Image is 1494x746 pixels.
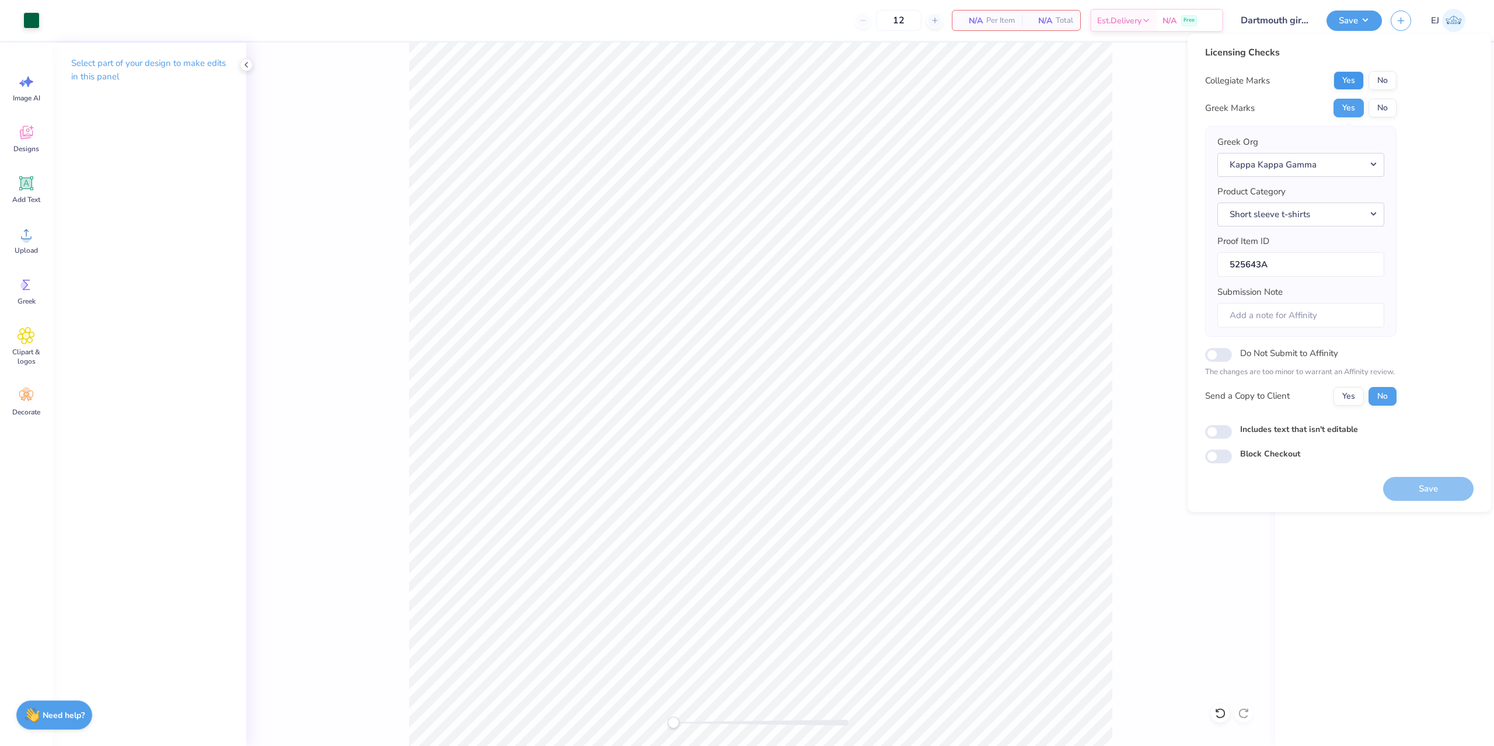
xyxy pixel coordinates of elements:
[1217,285,1283,299] label: Submission Note
[18,297,36,306] span: Greek
[1431,14,1439,27] span: EJ
[1240,448,1300,460] label: Block Checkout
[1205,46,1397,60] div: Licensing Checks
[986,15,1015,27] span: Per Item
[1217,185,1286,198] label: Product Category
[12,195,40,204] span: Add Text
[1426,9,1471,32] a: EJ
[71,57,228,83] p: Select part of your design to make edits in this panel
[1205,389,1290,403] div: Send a Copy to Client
[1217,153,1384,177] button: Kappa Kappa Gamma
[1334,71,1364,90] button: Yes
[1334,99,1364,117] button: Yes
[13,93,40,103] span: Image AI
[1184,16,1195,25] span: Free
[1097,15,1142,27] span: Est. Delivery
[7,347,46,366] span: Clipart & logos
[1205,102,1255,115] div: Greek Marks
[1334,387,1364,406] button: Yes
[13,144,39,154] span: Designs
[12,407,40,417] span: Decorate
[1369,99,1397,117] button: No
[1205,367,1397,378] p: The changes are too minor to warrant an Affinity review.
[1327,11,1382,31] button: Save
[1163,15,1177,27] span: N/A
[1029,15,1052,27] span: N/A
[1217,135,1258,149] label: Greek Org
[1240,423,1358,435] label: Includes text that isn't editable
[959,15,983,27] span: N/A
[1205,74,1270,88] div: Collegiate Marks
[1442,9,1465,32] img: Edgardo Jr
[1217,235,1269,248] label: Proof Item ID
[1232,9,1318,32] input: Untitled Design
[15,246,38,255] span: Upload
[1369,71,1397,90] button: No
[1056,15,1073,27] span: Total
[1240,346,1338,361] label: Do Not Submit to Affinity
[876,10,921,31] input: – –
[668,717,679,728] div: Accessibility label
[1369,387,1397,406] button: No
[1217,203,1384,226] button: Short sleeve t-shirts
[43,710,85,721] strong: Need help?
[1217,303,1384,328] input: Add a note for Affinity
